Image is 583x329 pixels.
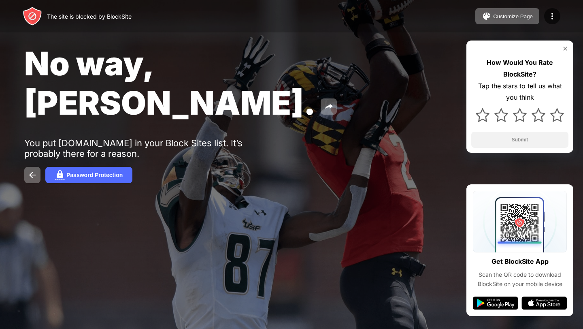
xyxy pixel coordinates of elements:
[492,256,549,267] div: Get BlockSite App
[493,13,533,19] div: Customize Page
[473,297,518,310] img: google-play.svg
[475,8,539,24] button: Customize Page
[66,172,123,178] div: Password Protection
[476,108,489,122] img: star.svg
[324,102,334,111] img: share.svg
[550,108,564,122] img: star.svg
[471,80,568,104] div: Tap the stars to tell us what you think
[47,13,132,20] div: The site is blocked by BlockSite
[55,170,65,180] img: password.svg
[547,11,557,21] img: menu-icon.svg
[471,132,568,148] button: Submit
[471,57,568,80] div: How Would You Rate BlockSite?
[473,270,567,288] div: Scan the QR code to download BlockSite on your mobile device
[513,108,527,122] img: star.svg
[521,297,567,310] img: app-store.svg
[23,6,42,26] img: header-logo.svg
[45,167,132,183] button: Password Protection
[24,138,274,159] div: You put [DOMAIN_NAME] in your Block Sites list. It’s probably there for a reason.
[532,108,545,122] img: star.svg
[562,45,568,52] img: rate-us-close.svg
[494,108,508,122] img: star.svg
[482,11,492,21] img: pallet.svg
[28,170,37,180] img: back.svg
[24,44,316,122] span: No way, [PERSON_NAME].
